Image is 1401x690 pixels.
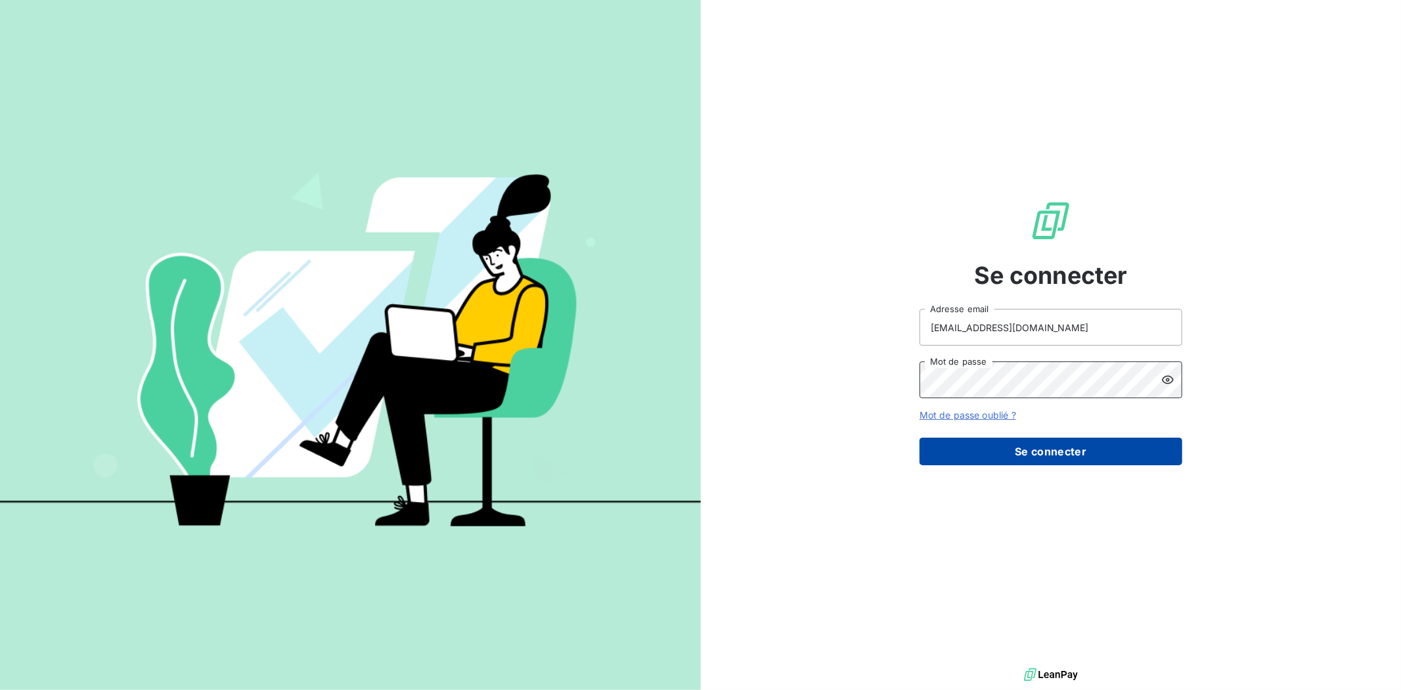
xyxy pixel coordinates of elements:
[920,438,1182,465] button: Se connecter
[1030,200,1072,242] img: Logo LeanPay
[974,258,1128,293] span: Se connecter
[920,409,1016,421] a: Mot de passe oublié ?
[1024,665,1078,685] img: logo
[920,309,1182,346] input: placeholder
